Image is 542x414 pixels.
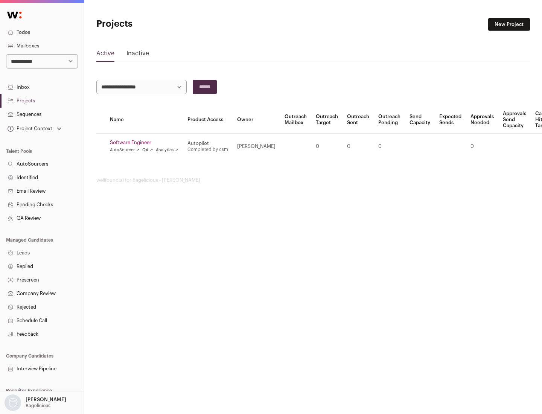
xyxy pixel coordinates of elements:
[280,106,311,134] th: Outreach Mailbox
[26,397,66,403] p: [PERSON_NAME]
[466,134,498,160] td: 0
[343,106,374,134] th: Outreach Sent
[374,106,405,134] th: Outreach Pending
[233,106,280,134] th: Owner
[466,106,498,134] th: Approvals Needed
[183,106,233,134] th: Product Access
[187,147,228,152] a: Completed by csm
[311,134,343,160] td: 0
[311,106,343,134] th: Outreach Target
[3,394,68,411] button: Open dropdown
[156,147,178,153] a: Analytics ↗
[488,18,530,31] a: New Project
[110,140,178,146] a: Software Engineer
[5,394,21,411] img: nopic.png
[26,403,50,409] p: Bagelicious
[96,177,530,183] footer: wellfound:ai for Bagelicious - [PERSON_NAME]
[96,18,241,30] h1: Projects
[110,147,139,153] a: AutoSourcer ↗
[233,134,280,160] td: [PERSON_NAME]
[374,134,405,160] td: 0
[126,49,149,61] a: Inactive
[6,126,52,132] div: Project Context
[343,134,374,160] td: 0
[3,8,26,23] img: Wellfound
[187,140,228,146] div: Autopilot
[498,106,531,134] th: Approvals Send Capacity
[142,147,153,153] a: QA ↗
[105,106,183,134] th: Name
[405,106,435,134] th: Send Capacity
[96,49,114,61] a: Active
[435,106,466,134] th: Expected Sends
[6,123,63,134] button: Open dropdown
